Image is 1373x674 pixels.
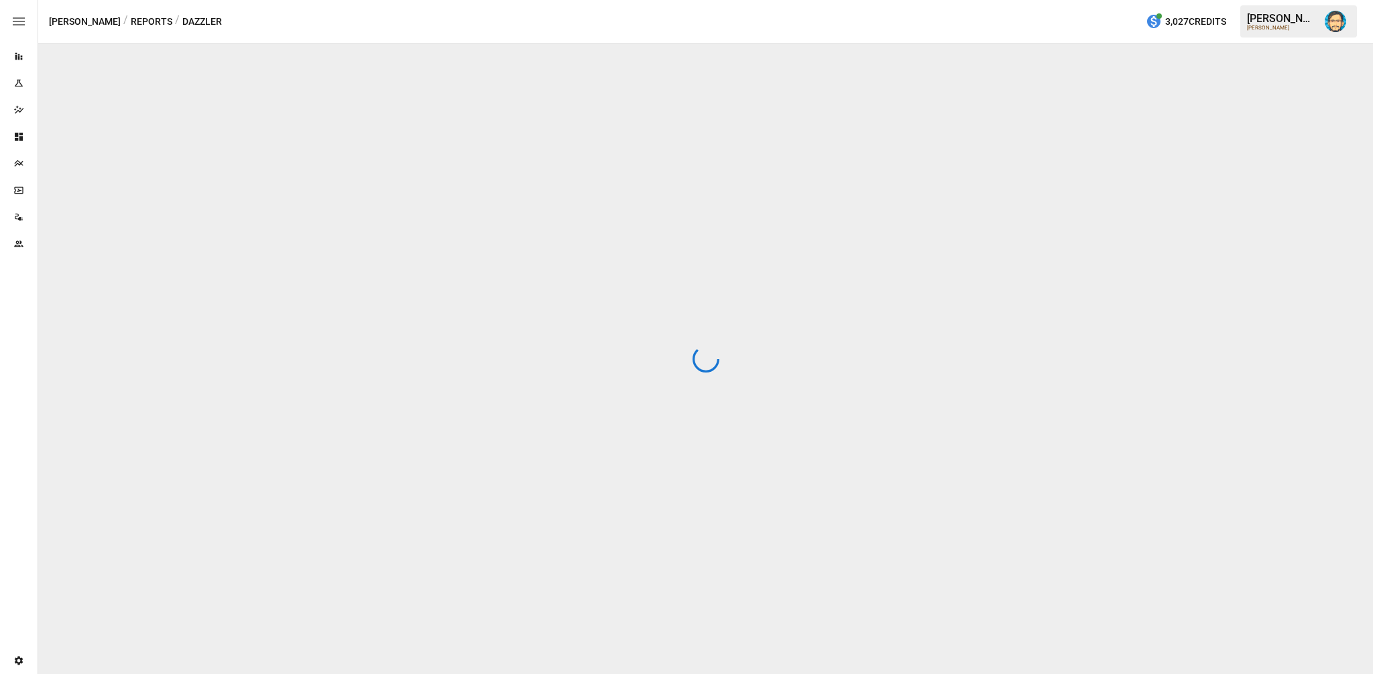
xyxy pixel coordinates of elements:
[1247,25,1317,31] div: [PERSON_NAME]
[1140,9,1232,34] button: 3,027Credits
[123,13,128,30] div: /
[1247,12,1317,25] div: [PERSON_NAME]
[175,13,180,30] div: /
[1165,13,1226,30] span: 3,027 Credits
[1317,3,1354,40] button: Dana Basken
[131,13,172,30] button: Reports
[1325,11,1346,32] img: Dana Basken
[49,13,121,30] button: [PERSON_NAME]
